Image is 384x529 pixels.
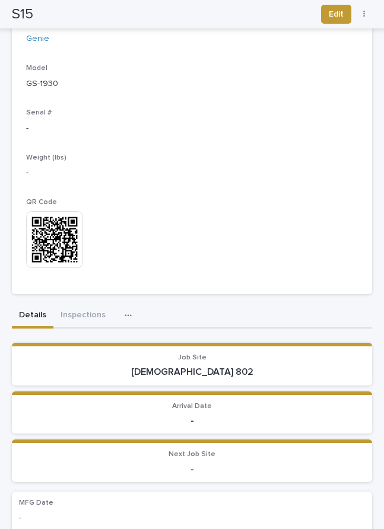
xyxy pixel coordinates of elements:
[178,354,207,361] span: Job Site
[26,122,358,135] p: -
[26,65,47,72] span: Model
[26,167,358,179] p: -
[19,512,365,524] p: -
[19,415,365,426] p: -
[53,304,113,329] button: Inspections
[19,464,365,475] p: -
[26,109,52,116] span: Serial #
[19,499,53,506] span: MFG Date
[19,367,365,378] p: [DEMOGRAPHIC_DATA] 802
[329,8,344,20] span: Edit
[172,403,212,410] span: Arrival Date
[12,304,53,329] button: Details
[169,451,215,458] span: Next Job Site
[26,199,57,206] span: QR Code
[26,78,358,90] p: GS-1930
[26,33,49,45] a: Genie
[321,5,351,24] button: Edit
[12,6,33,23] h2: S15
[26,154,66,161] span: Weight (lbs)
